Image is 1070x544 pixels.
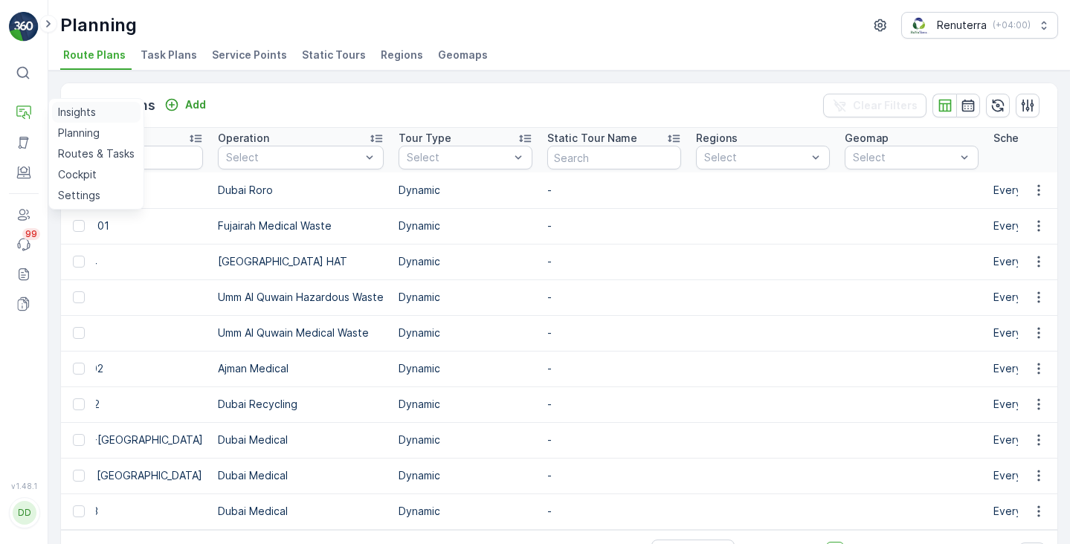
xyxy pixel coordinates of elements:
[547,254,681,269] p: -
[210,493,391,529] td: Dubai Medical
[210,172,391,208] td: Dubai Roro
[43,208,210,244] td: FUJMED101
[391,279,540,315] td: Dynamic
[391,351,540,386] td: Dynamic
[43,315,210,351] td: UMED101
[73,327,85,339] div: Toggle Row Selected
[302,48,366,62] span: Static Tours
[696,131,738,146] p: Regions
[185,97,206,112] p: Add
[547,326,681,340] p: -
[547,146,681,169] input: Search
[937,18,987,33] p: Renuterra
[853,150,955,165] p: Select
[210,351,391,386] td: Ajman Medical
[73,363,85,375] div: Toggle Row Selected
[43,458,210,493] td: DMED01-[GEOGRAPHIC_DATA]
[73,505,85,517] div: Toggle Row Selected
[391,386,540,422] td: Dynamic
[9,12,39,42] img: logo
[993,19,1031,31] p: ( +04:00 )
[391,422,540,458] td: Dynamic
[141,48,197,62] span: Task Plans
[9,493,39,532] button: DD
[73,398,85,410] div: Toggle Row Selected
[60,13,137,37] p: Planning
[399,131,451,146] p: Tour Type
[73,434,85,446] div: Toggle Row Selected
[547,504,681,519] p: -
[158,96,212,114] button: Add
[381,48,423,62] span: Regions
[210,315,391,351] td: Umm Al Quwain Medical Waste
[547,290,681,305] p: -
[43,422,210,458] td: DMED02-[GEOGRAPHIC_DATA]
[218,131,269,146] p: Operation
[391,208,540,244] td: Dynamic
[845,131,889,146] p: Geomap
[908,17,931,33] img: Screenshot_2024-07-26_at_13.33.01.png
[547,361,681,376] p: -
[9,482,39,490] span: v 1.48.1
[210,279,391,315] td: Umm Al Quwain Hazardous Waste
[210,458,391,493] td: Dubai Medical
[79,95,155,116] p: Route Plans
[73,470,85,482] div: Toggle Row Selected
[63,48,126,62] span: Route Plans
[43,244,210,279] td: DHAT104
[547,468,681,483] p: -
[210,244,391,279] td: [GEOGRAPHIC_DATA] HAT
[73,220,85,232] div: Toggle Row Selected
[210,208,391,244] td: Fujairah Medical Waste
[547,131,637,146] p: Static Tour Name
[547,397,681,412] p: -
[210,386,391,422] td: Dubai Recycling
[73,291,85,303] div: Toggle Row Selected
[43,386,210,422] td: DRCW102
[853,98,918,113] p: Clear Filters
[43,493,210,529] td: DMED103
[547,433,681,447] p: -
[391,458,540,493] td: Dynamic
[407,150,509,165] p: Select
[438,48,488,62] span: Geomaps
[210,422,391,458] td: Dubai Medical
[9,230,39,259] a: 99
[547,218,681,233] p: -
[993,131,1042,146] p: Schedule
[25,228,37,240] p: 99
[226,150,361,165] p: Select
[391,172,540,208] td: Dynamic
[391,315,540,351] td: Dynamic
[43,351,210,386] td: AJMED102
[13,501,36,525] div: DD
[823,94,926,117] button: Clear Filters
[43,279,210,315] td: UHAZ101
[73,256,85,268] div: Toggle Row Selected
[212,48,287,62] span: Service Points
[391,493,540,529] td: Dynamic
[547,183,681,198] p: -
[704,150,807,165] p: Select
[901,12,1058,39] button: Renuterra(+04:00)
[391,244,540,279] td: Dynamic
